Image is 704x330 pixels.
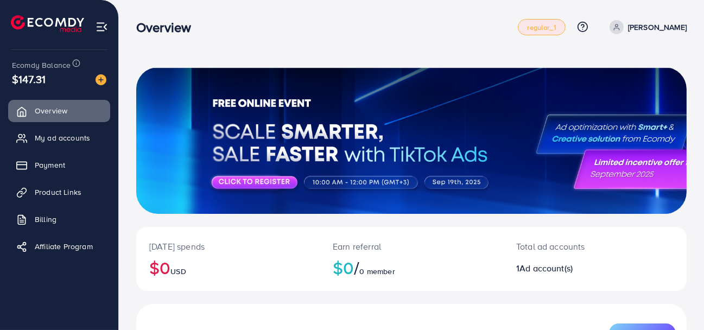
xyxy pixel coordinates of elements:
[35,160,65,170] span: Payment
[519,262,573,274] span: Ad account(s)
[149,240,307,253] p: [DATE] spends
[333,240,490,253] p: Earn referral
[360,266,395,277] span: 0 member
[35,187,81,198] span: Product Links
[35,241,93,252] span: Affiliate Program
[516,240,628,253] p: Total ad accounts
[605,20,687,34] a: [PERSON_NAME]
[8,154,110,176] a: Payment
[354,255,359,280] span: /
[658,281,696,322] iframe: Chat
[518,19,565,35] a: regular_1
[516,263,628,274] h2: 1
[8,127,110,149] a: My ad accounts
[8,181,110,203] a: Product Links
[136,20,200,35] h3: Overview
[149,257,307,278] h2: $0
[11,15,84,32] img: logo
[170,266,186,277] span: USD
[333,257,490,278] h2: $0
[35,214,56,225] span: Billing
[12,60,71,71] span: Ecomdy Balance
[35,105,67,116] span: Overview
[8,100,110,122] a: Overview
[12,71,46,87] span: $147.31
[96,74,106,85] img: image
[8,208,110,230] a: Billing
[8,236,110,257] a: Affiliate Program
[628,21,687,34] p: [PERSON_NAME]
[35,132,90,143] span: My ad accounts
[96,21,108,33] img: menu
[527,24,556,31] span: regular_1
